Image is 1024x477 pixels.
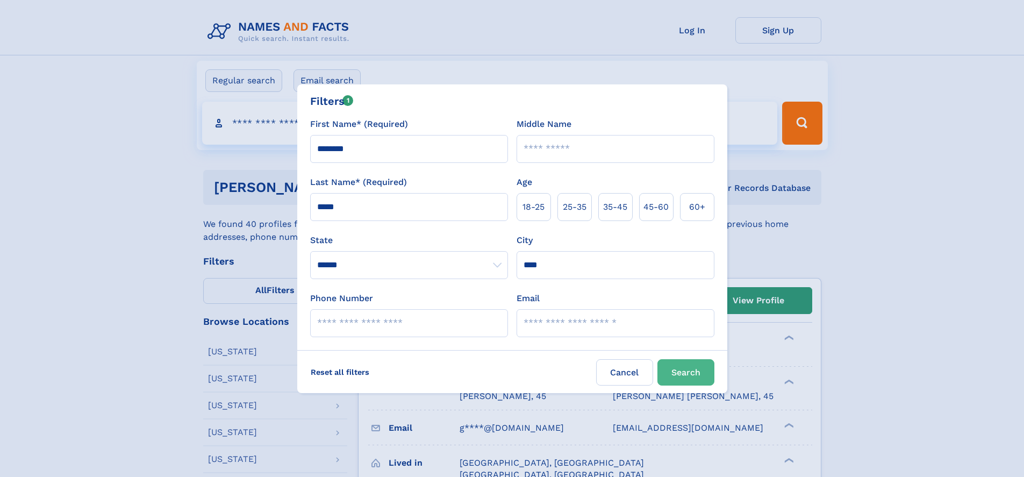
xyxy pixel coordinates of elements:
button: Search [657,359,714,386]
span: 35‑45 [603,201,627,213]
label: Email [517,292,540,305]
span: 18‑25 [522,201,545,213]
label: Cancel [596,359,653,386]
label: First Name* (Required) [310,118,408,131]
label: Age [517,176,532,189]
span: 25‑35 [563,201,586,213]
span: 60+ [689,201,705,213]
label: City [517,234,533,247]
label: Phone Number [310,292,373,305]
span: 45‑60 [643,201,669,213]
label: Middle Name [517,118,571,131]
label: Reset all filters [304,359,376,385]
label: State [310,234,508,247]
label: Last Name* (Required) [310,176,407,189]
div: Filters [310,93,354,109]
